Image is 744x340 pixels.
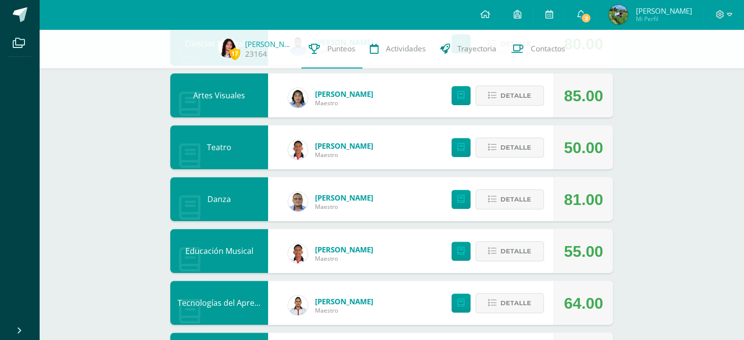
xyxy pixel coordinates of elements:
div: 85.00 [564,74,603,118]
span: Trayectoria [457,44,496,54]
span: Maestro [315,203,373,211]
span: Actividades [386,44,426,54]
a: Punteos [301,29,362,68]
span: Detalle [500,87,531,105]
span: Detalle [500,138,531,157]
span: Punteos [327,44,355,54]
div: Artes Visuales [170,73,268,117]
div: 50.00 [564,126,603,170]
button: Detalle [475,241,544,261]
img: f902e38f6c2034015b0cb4cda7b0c891.png [288,88,308,108]
span: 17 [229,47,240,60]
img: 2c9694ff7bfac5f5943f65b81010a575.png [288,295,308,315]
span: 2 [581,13,591,23]
div: Danza [170,177,268,221]
span: Maestro [315,99,373,107]
div: Teatro [170,125,268,169]
img: ea7da6ec4358329a77271c763a2d9c46.png [288,140,308,159]
a: Actividades [362,29,433,68]
span: Maestro [315,254,373,263]
div: Educación Musical [170,229,268,273]
a: Contactos [504,29,572,68]
img: e36173922453860dcef2b0f3a8e51b2b.png [609,5,628,24]
a: [PERSON_NAME] [245,39,294,49]
a: Trayectoria [433,29,504,68]
span: Maestro [315,306,373,315]
a: [PERSON_NAME] [315,296,373,306]
a: [PERSON_NAME] [315,245,373,254]
span: Maestro [315,151,373,159]
span: Detalle [500,242,531,260]
button: Detalle [475,137,544,158]
a: [PERSON_NAME] [315,141,373,151]
img: ea7da6ec4358329a77271c763a2d9c46.png [288,244,308,263]
span: Contactos [531,44,565,54]
img: 2b8a8d37dfce9e9e6e54bdeb0b7e5ca7.png [288,192,308,211]
div: 64.00 [564,281,603,325]
img: 4f4f2b44089719cd13e1a777ad1a3a94.png [218,38,238,58]
button: Detalle [475,293,544,313]
div: 55.00 [564,229,603,273]
a: [PERSON_NAME] [315,89,373,99]
a: [PERSON_NAME] [315,193,373,203]
button: Detalle [475,86,544,106]
span: Mi Perfil [635,15,692,23]
span: Detalle [500,294,531,312]
a: 23164 [245,49,267,59]
div: Tecnologías del Aprendizaje y la Comunicación [170,281,268,325]
span: [PERSON_NAME] [635,6,692,16]
div: 81.00 [564,178,603,222]
span: Detalle [500,190,531,208]
button: Detalle [475,189,544,209]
